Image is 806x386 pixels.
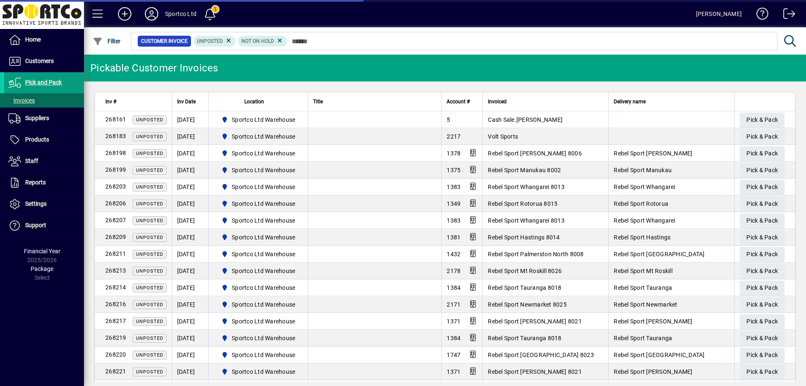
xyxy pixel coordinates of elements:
[614,352,704,358] span: Rebel Sport [GEOGRAPHIC_DATA]
[232,368,295,376] span: Sportco Ltd Warehouse
[313,97,323,106] span: Title
[4,51,84,72] a: Customers
[740,197,785,212] button: Pick & Pack
[136,134,163,139] span: Unposted
[172,162,208,179] td: [DATE]
[232,132,295,141] span: Sportco Ltd Warehouse
[614,284,672,291] span: Rebel Sport Tauranga
[4,215,84,236] a: Support
[105,116,126,123] span: 268161
[740,297,785,312] button: Pick & Pack
[136,117,163,123] span: Unposted
[488,217,565,224] span: Rebel Sport Whangarei 8013
[488,133,518,140] span: Volt Sports
[488,335,561,341] span: Rebel Sport Tauranga 8018
[614,268,673,274] span: Rebel Sport Mt Roskill
[746,214,778,228] span: Pick & Pack
[105,267,126,274] span: 268213
[488,301,567,308] span: Rebel Sport Newmarket 8025
[614,318,692,325] span: Rebel Sport [PERSON_NAME]
[232,166,295,174] span: Sportco Ltd Warehouse
[740,129,785,144] button: Pick & Pack
[238,36,287,47] mat-chip: Hold Status: Not On Hold
[25,79,62,86] span: Pick and Pack
[746,231,778,244] span: Pick & Pack
[740,113,785,128] button: Pick & Pack
[136,352,163,358] span: Unposted
[447,116,450,123] span: 5
[218,215,299,226] span: Sportco Ltd Warehouse
[746,298,778,312] span: Pick & Pack
[614,217,675,224] span: Rebel Sport Whangarei
[218,266,299,276] span: Sportco Ltd Warehouse
[105,334,126,341] span: 268219
[740,247,785,262] button: Pick & Pack
[746,130,778,144] span: Pick & Pack
[194,36,236,47] mat-chip: Customer Invoice Status: Unposted
[488,116,563,123] span: Cash Sale.[PERSON_NAME]
[4,194,84,215] a: Settings
[740,348,785,363] button: Pick & Pack
[488,167,561,173] span: Rebel Sport Manukau 8002
[136,218,163,223] span: Unposted
[447,335,461,341] span: 1384
[447,284,461,291] span: 1384
[25,158,38,164] span: Staff
[218,299,299,310] span: Sportco Ltd Warehouse
[746,197,778,211] span: Pick & Pack
[488,268,562,274] span: Rebel Sport Mt Roskill 8026
[740,213,785,228] button: Pick & Pack
[614,335,672,341] span: Rebel Sport Tauranga
[8,97,35,104] span: Invoices
[746,247,778,261] span: Pick & Pack
[105,250,126,257] span: 268211
[172,263,208,279] td: [DATE]
[447,318,461,325] span: 1371
[447,97,470,106] span: Account #
[447,133,461,140] span: 2217
[232,200,295,208] span: Sportco Ltd Warehouse
[105,301,126,307] span: 268216
[614,184,675,190] span: Rebel Sport Whangarei
[105,200,126,207] span: 268206
[218,316,299,326] span: Sportco Ltd Warehouse
[172,330,208,347] td: [DATE]
[172,363,208,380] td: [DATE]
[740,264,785,279] button: Pick & Pack
[746,147,778,160] span: Pick & Pack
[218,283,299,293] span: Sportco Ltd Warehouse
[31,265,53,272] span: Package
[172,279,208,296] td: [DATE]
[218,131,299,142] span: Sportco Ltd Warehouse
[447,234,461,241] span: 1381
[24,248,60,255] span: Financial Year
[25,136,49,143] span: Products
[25,58,54,64] span: Customers
[447,184,461,190] span: 1383
[105,97,167,106] div: Inv #
[696,7,742,21] div: [PERSON_NAME]
[488,352,594,358] span: Rebel Sport [GEOGRAPHIC_DATA] 8023
[172,313,208,330] td: [DATE]
[214,97,303,106] div: Location
[136,184,163,190] span: Unposted
[447,352,461,358] span: 1747
[25,179,46,186] span: Reports
[488,97,507,106] span: Invoiced
[746,315,778,328] span: Pick & Pack
[4,172,84,193] a: Reports
[746,281,778,295] span: Pick & Pack
[218,367,299,377] span: Sportco Ltd Warehouse
[218,350,299,360] span: Sportco Ltd Warehouse
[746,264,778,278] span: Pick & Pack
[4,29,84,50] a: Home
[105,234,126,240] span: 268209
[614,251,704,257] span: Rebel Sport [GEOGRAPHIC_DATA]
[218,333,299,343] span: Sportco Ltd Warehouse
[197,38,223,44] span: Unposted
[90,61,218,75] div: Pickable Customer Invoices
[136,168,163,173] span: Unposted
[746,113,778,127] span: Pick & Pack
[4,151,84,172] a: Staff
[136,268,163,274] span: Unposted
